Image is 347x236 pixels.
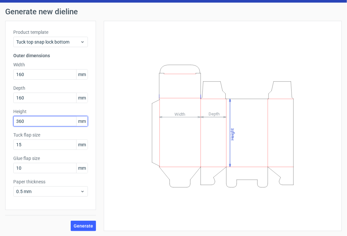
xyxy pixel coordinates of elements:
span: Generate [74,224,93,228]
label: Width [13,61,88,68]
label: Glue flap size [13,155,88,162]
span: Tuck top snap lock bottom [16,39,80,45]
span: mm [76,116,88,126]
label: Height [13,108,88,115]
button: Generate [71,221,96,231]
label: Paper thickness [13,178,88,185]
label: Product template [13,29,88,35]
label: Tuck flap size [13,132,88,138]
span: mm [76,93,88,103]
span: 0.5 mm [16,188,80,195]
tspan: Depth [209,111,220,116]
h3: Outer dimensions [13,52,88,59]
span: mm [76,70,88,79]
tspan: Height [230,128,235,140]
h1: Generate new dieline [5,8,342,16]
span: mm [76,140,88,150]
span: mm [76,163,88,173]
label: Depth [13,85,88,91]
tspan: Width [174,111,185,116]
